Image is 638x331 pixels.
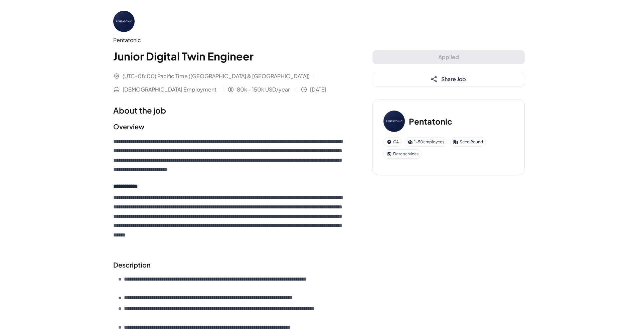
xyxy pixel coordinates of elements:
[113,260,346,270] h2: Description
[113,104,346,116] h1: About the job
[310,86,326,94] span: [DATE]
[441,75,466,82] span: Share Job
[113,11,135,32] img: Pe
[123,86,216,94] span: [DEMOGRAPHIC_DATA] Employment
[123,72,310,80] span: (UTC-08:00) Pacific Time ([GEOGRAPHIC_DATA] & [GEOGRAPHIC_DATA])
[383,111,405,132] img: Pe
[450,137,486,147] div: Seed Round
[372,72,525,86] button: Share Job
[237,86,290,94] span: 80k - 150k USD/year
[113,36,346,44] div: Pentatonic
[405,137,447,147] div: 1-50 employees
[383,149,422,159] div: Data services
[383,137,402,147] div: CA
[113,122,346,132] h2: Overview
[409,115,452,127] h3: Pentatonic
[113,48,346,64] h1: Junior Digital Twin Engineer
